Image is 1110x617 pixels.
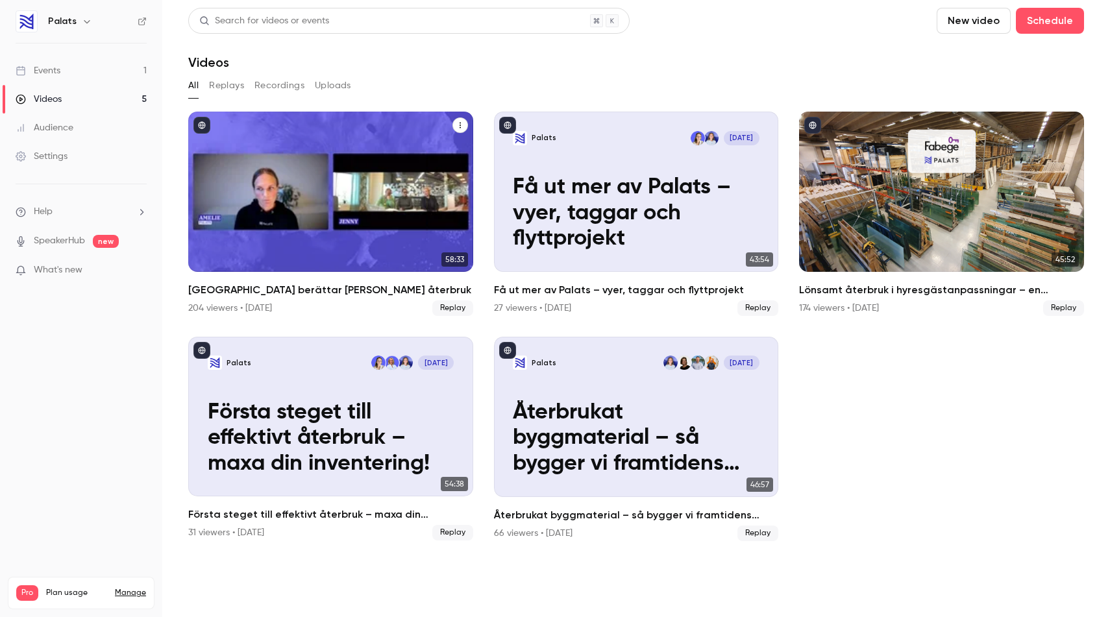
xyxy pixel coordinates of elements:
[494,337,779,541] li: Återbrukat byggmaterial – så bygger vi framtidens lönsamma och hållbara fastighetsbransch
[724,131,759,145] span: [DATE]
[188,282,473,298] h2: [GEOGRAPHIC_DATA] berättar [PERSON_NAME] återbruk
[193,117,210,134] button: published
[16,93,62,106] div: Videos
[46,588,107,598] span: Plan usage
[532,133,556,143] p: Palats
[208,400,454,478] p: Första steget till effektivt återbruk – maxa din inventering!
[799,302,879,315] div: 174 viewers • [DATE]
[208,356,222,370] img: Första steget till effektivt återbruk – maxa din inventering!
[1016,8,1084,34] button: Schedule
[34,205,53,219] span: Help
[16,64,60,77] div: Events
[188,337,473,541] a: Första steget till effektivt återbruk – maxa din inventering!PalatsAmelie BerggrenCharlotte Lands...
[494,112,779,316] a: Få ut mer av Palats – vyer, taggar och flyttprojektPalatsAmelie BerggrenLotta Lundin[DATE]Få ut m...
[418,356,454,370] span: [DATE]
[1052,252,1079,267] span: 45:52
[499,342,516,359] button: published
[209,75,244,96] button: Replays
[188,337,473,541] li: Första steget till effektivt återbruk – maxa din inventering!
[188,8,1084,609] section: Videos
[532,358,556,368] p: Palats
[513,356,527,370] img: Återbrukat byggmaterial – så bygger vi framtidens lönsamma och hållbara fastighetsbransch
[16,205,147,219] li: help-dropdown-opener
[16,150,68,163] div: Settings
[399,356,413,370] img: Amelie Berggren
[494,527,573,540] div: 66 viewers • [DATE]
[188,112,473,316] li: Karlstads kommun berättar om sitt återbruk
[691,356,705,370] img: Lars Andersson
[199,14,329,28] div: Search for videos or events
[188,302,272,315] div: 204 viewers • [DATE]
[937,8,1011,34] button: New video
[93,235,119,248] span: new
[799,282,1084,298] h2: Lönsamt återbruk i hyresgästanpassningar – en kostnadsanalys med Fabege
[34,234,85,248] a: SpeakerHub
[1043,300,1084,316] span: Replay
[441,252,468,267] span: 58:33
[385,356,399,370] img: Charlotte Landström
[737,300,778,316] span: Replay
[188,112,473,316] a: 58:33[GEOGRAPHIC_DATA] berättar [PERSON_NAME] återbruk204 viewers • [DATE]Replay
[494,302,571,315] div: 27 viewers • [DATE]
[804,117,821,134] button: published
[691,131,705,145] img: Lotta Lundin
[315,75,351,96] button: Uploads
[16,11,37,32] img: Palats
[441,477,468,491] span: 54:38
[746,478,773,492] span: 46:57
[513,131,527,145] img: Få ut mer av Palats – vyer, taggar och flyttprojekt
[188,526,264,539] div: 31 viewers • [DATE]
[663,356,678,370] img: Amelie Berggren
[499,117,516,134] button: published
[513,175,759,252] p: Få ut mer av Palats – vyer, taggar och flyttprojekt
[494,337,779,541] a: Återbrukat byggmaterial – så bygger vi framtidens lönsamma och hållbara fastighetsbranschPalatsJo...
[48,15,77,28] h6: Palats
[188,507,473,522] h2: Första steget till effektivt återbruk – maxa din inventering!
[188,54,229,70] h1: Videos
[371,356,386,370] img: Lotta Lundin
[704,356,719,370] img: Jonas Liljenberg
[227,358,251,368] p: Palats
[193,342,210,359] button: published
[34,263,82,277] span: What's new
[115,588,146,598] a: Manage
[188,112,1084,541] ul: Videos
[494,507,779,523] h2: Återbrukat byggmaterial – så bygger vi framtidens lönsamma och hållbara fastighetsbransch
[16,585,38,601] span: Pro
[494,112,779,316] li: Få ut mer av Palats – vyer, taggar och flyttprojekt
[494,282,779,298] h2: Få ut mer av Palats – vyer, taggar och flyttprojekt
[513,400,759,478] p: Återbrukat byggmaterial – så bygger vi framtidens lönsamma och hållbara fastighetsbransch
[799,112,1084,316] li: Lönsamt återbruk i hyresgästanpassningar – en kostnadsanalys med Fabege
[432,525,473,540] span: Replay
[131,265,147,276] iframe: Noticeable Trigger
[677,356,691,370] img: Anna Fredriksson
[799,112,1084,316] a: 45:52Lönsamt återbruk i hyresgästanpassningar – en kostnadsanalys med Fabege174 viewers • [DATE]R...
[254,75,304,96] button: Recordings
[737,526,778,541] span: Replay
[724,356,759,370] span: [DATE]
[16,121,73,134] div: Audience
[746,252,773,267] span: 43:54
[704,131,719,145] img: Amelie Berggren
[432,300,473,316] span: Replay
[188,75,199,96] button: All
